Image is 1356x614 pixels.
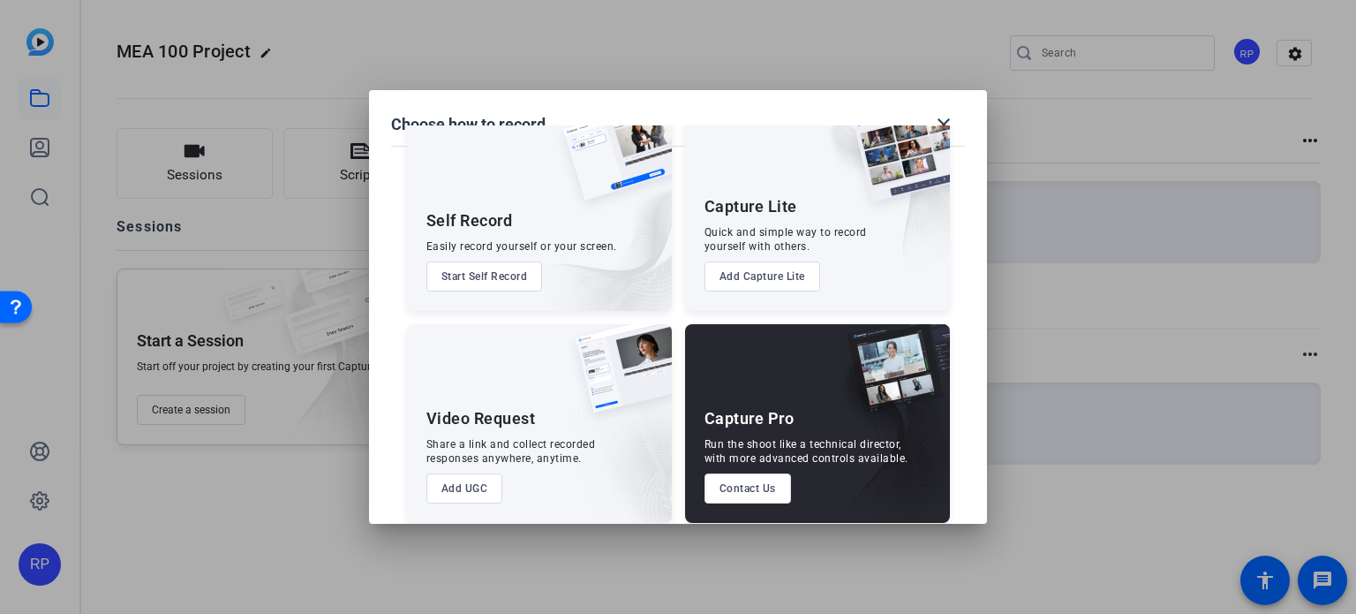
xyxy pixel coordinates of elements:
[391,114,546,135] h1: Choose how to record
[704,474,791,504] button: Contact Us
[426,210,513,231] div: Self Record
[704,262,820,292] button: Add Capture Lite
[426,239,617,254] div: Easily record yourself or your screen.
[833,324,950,432] img: capture-pro.png
[792,112,950,289] img: embarkstudio-capture-lite.png
[426,437,596,466] div: Share a link and collect recorded responses anywhere, anytime.
[426,262,543,292] button: Start Self Record
[569,379,672,523] img: embarkstudio-ugc-content.png
[550,112,672,218] img: self-record.png
[426,408,536,429] div: Video Request
[704,437,908,466] div: Run the shoot like a technical director, with more advanced controls available.
[704,408,795,429] div: Capture Pro
[562,324,672,431] img: ugc-content.png
[704,225,867,254] div: Quick and simple way to record yourself with others.
[840,112,950,220] img: capture-lite.png
[426,474,503,504] button: Add UGC
[933,114,954,135] mat-icon: close
[518,150,672,311] img: embarkstudio-self-record.png
[704,196,797,217] div: Capture Lite
[819,346,950,523] img: embarkstudio-capture-pro.png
